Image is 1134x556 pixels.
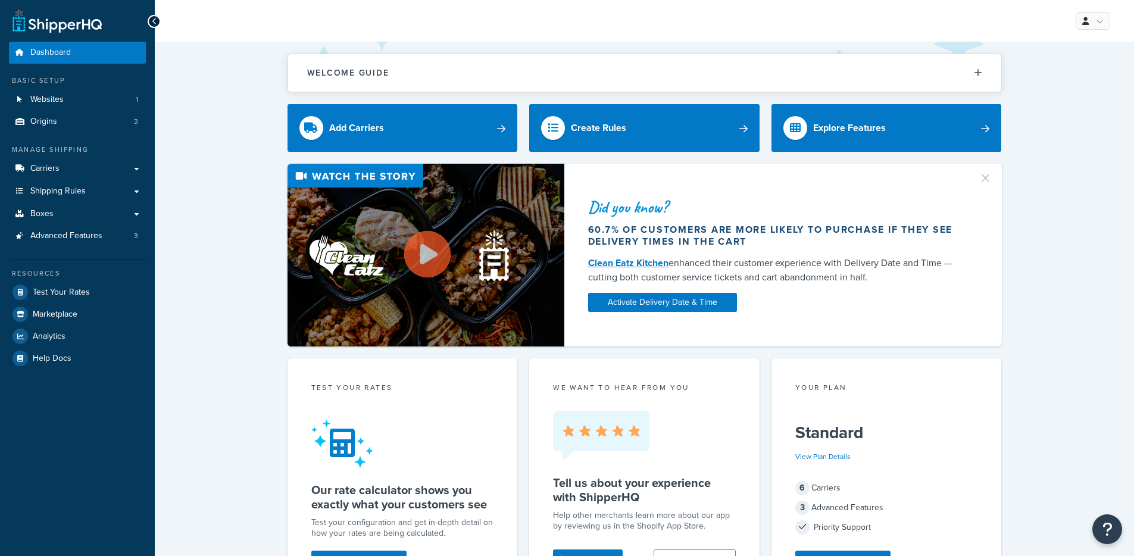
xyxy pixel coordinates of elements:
[9,111,146,133] a: Origins3
[795,451,851,462] a: View Plan Details
[9,89,146,111] li: Websites
[9,304,146,325] a: Marketplace
[33,354,71,364] span: Help Docs
[771,104,1002,152] a: Explore Features
[311,517,494,539] div: Test your configuration and get in-depth detail on how your rates are being calculated.
[813,120,886,136] div: Explore Features
[33,288,90,298] span: Test Your Rates
[795,481,810,495] span: 6
[30,186,86,196] span: Shipping Rules
[30,209,54,219] span: Boxes
[553,476,736,504] h5: Tell us about your experience with ShipperHQ
[795,382,978,396] div: Your Plan
[795,480,978,496] div: Carriers
[1092,514,1122,544] button: Open Resource Center
[307,68,389,77] h2: Welcome Guide
[588,224,964,248] div: 60.7% of customers are more likely to purchase if they see delivery times in the cart
[9,89,146,111] a: Websites1
[30,95,64,105] span: Websites
[588,256,668,270] a: Clean Eatz Kitchen
[136,95,138,105] span: 1
[288,54,1001,92] button: Welcome Guide
[9,42,146,64] a: Dashboard
[795,501,810,515] span: 3
[9,76,146,86] div: Basic Setup
[9,348,146,369] a: Help Docs
[30,48,71,58] span: Dashboard
[9,145,146,155] div: Manage Shipping
[9,282,146,303] a: Test Your Rates
[311,483,494,511] h5: Our rate calculator shows you exactly what your customers see
[571,120,626,136] div: Create Rules
[30,231,102,241] span: Advanced Features
[9,225,146,247] li: Advanced Features
[9,111,146,133] li: Origins
[9,225,146,247] a: Advanced Features3
[9,268,146,279] div: Resources
[588,199,964,215] div: Did you know?
[30,164,60,174] span: Carriers
[288,164,564,346] img: Video thumbnail
[311,382,494,396] div: Test your rates
[33,310,77,320] span: Marketplace
[588,293,737,312] a: Activate Delivery Date & Time
[9,326,146,347] a: Analytics
[33,332,65,342] span: Analytics
[134,117,138,127] span: 3
[553,382,736,393] p: we want to hear from you
[529,104,760,152] a: Create Rules
[795,499,978,516] div: Advanced Features
[553,510,736,532] p: Help other merchants learn more about our app by reviewing us in the Shopify App Store.
[30,117,57,127] span: Origins
[329,120,384,136] div: Add Carriers
[795,519,978,536] div: Priority Support
[134,231,138,241] span: 3
[9,180,146,202] a: Shipping Rules
[9,158,146,180] a: Carriers
[588,256,964,285] div: enhanced their customer experience with Delivery Date and Time — cutting both customer service ti...
[9,203,146,225] a: Boxes
[795,423,978,442] h5: Standard
[288,104,518,152] a: Add Carriers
